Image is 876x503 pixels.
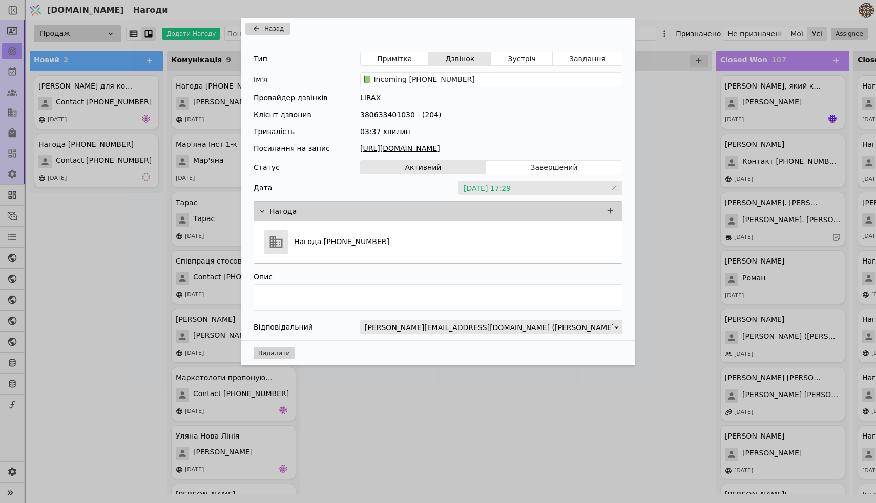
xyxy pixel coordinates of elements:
p: Нагода [PHONE_NUMBER] [294,236,389,247]
div: 380633401030 - (204) [360,110,622,120]
div: Провайдер дзвінків [254,93,328,103]
div: 03:37 хвилин [360,126,622,137]
a: [URL][DOMAIN_NAME] [360,143,622,154]
div: Тип [254,52,267,66]
div: Add Opportunity [241,18,635,365]
button: Активний [361,160,486,174]
button: Завдання [553,52,622,66]
div: LIRAX [360,93,622,103]
div: Ім'я [254,72,267,86]
div: Статус [254,160,280,174]
label: Дата [254,183,272,193]
p: Нагода [269,206,297,217]
span: Clear [611,183,617,193]
button: Видалити [254,347,295,359]
svg: close [611,185,617,191]
div: Посилання на запис [254,143,330,154]
div: Тривалість [254,126,295,137]
button: Завершений [486,160,622,174]
span: Назад [264,24,284,33]
div: Клієнт дзвонив [254,110,311,120]
div: Відповідальний [254,320,313,334]
div: Опис [254,270,622,284]
span: [PERSON_NAME][EMAIL_ADDRESS][DOMAIN_NAME] ([PERSON_NAME][DOMAIN_NAME][EMAIL_ADDRESS][DOMAIN_NAME]) [365,320,803,335]
button: Дзвінок [429,52,491,66]
button: Примітка [361,52,429,66]
button: Зустріч [491,52,552,66]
